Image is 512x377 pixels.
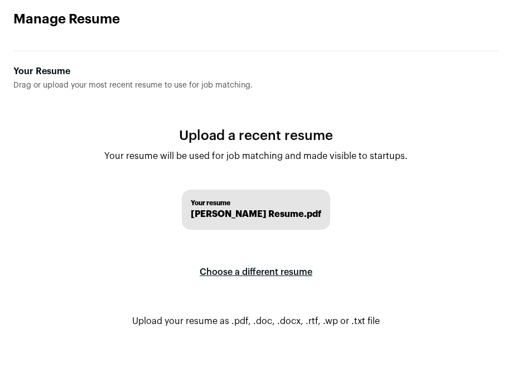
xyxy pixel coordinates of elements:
[13,81,253,89] span: Drag or upload your most recent resume to use for job matching.
[104,127,408,145] h1: Upload a recent resume
[200,257,312,288] label: Choose a different resume
[13,11,499,28] h1: Manage Resume
[104,149,408,163] p: Your resume will be used for job matching and made visible to startups.
[132,315,380,328] p: Upload your resume as .pdf, .doc, .docx, .rtf, .wp or .txt file
[191,199,321,207] span: Your resume
[13,65,499,78] div: Your Resume
[191,207,321,221] span: [PERSON_NAME] Resume.pdf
